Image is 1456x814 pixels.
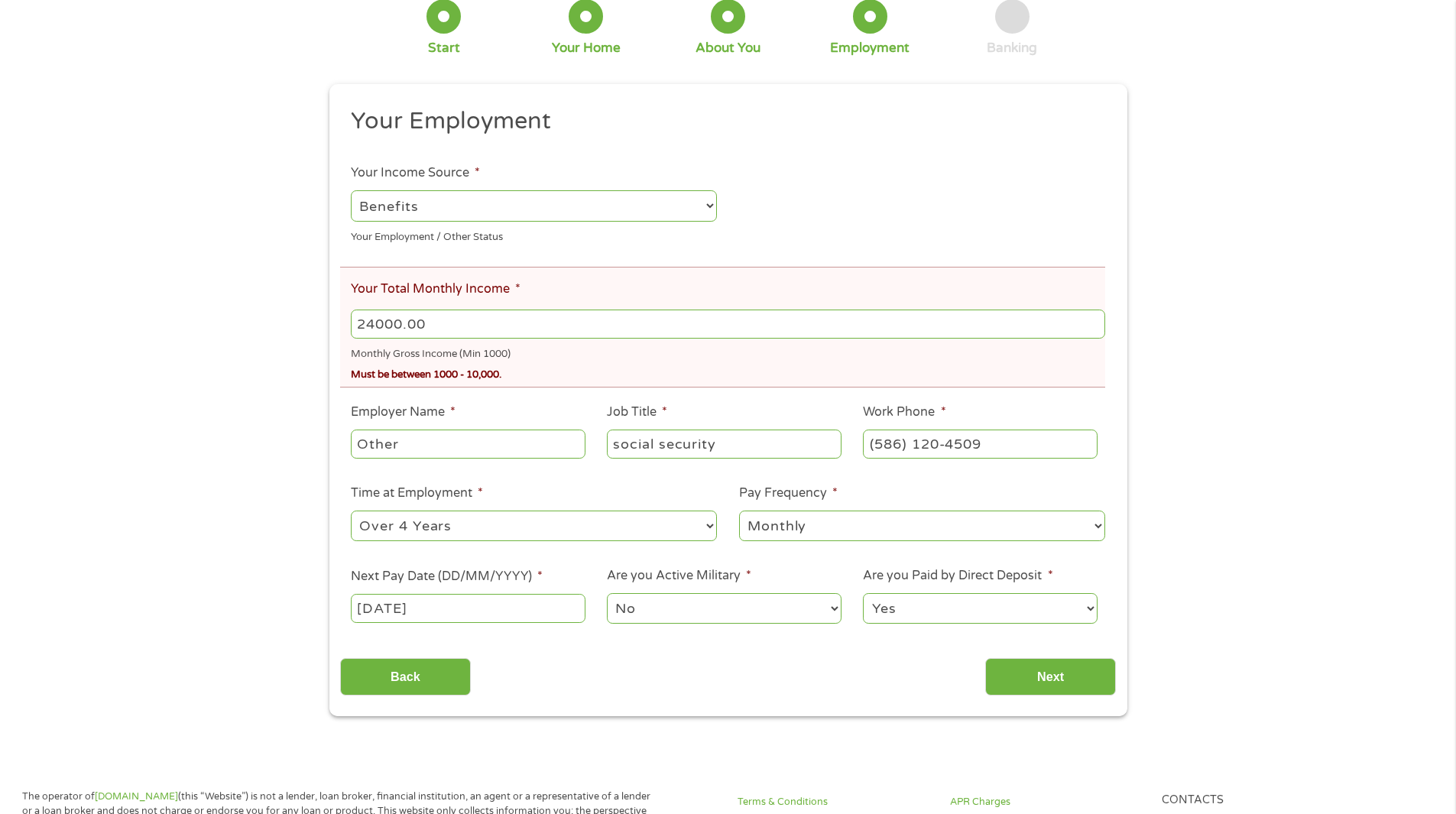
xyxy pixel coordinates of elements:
label: Are you Active Military [607,568,751,584]
label: Job Title [607,404,667,420]
label: Pay Frequency [739,485,838,501]
label: Your Income Source [351,165,480,181]
h2: Your Employment [351,106,1094,137]
input: 1800 [351,310,1104,339]
label: Work Phone [863,404,945,420]
input: (231) 754-4010 [863,430,1097,459]
input: Back [340,658,471,696]
label: Next Pay Date (DD/MM/YYYY) [351,569,543,585]
a: [DOMAIN_NAME] [95,790,178,803]
a: Terms & Conditions [738,795,932,809]
div: Monthly Gross Income (Min 1000) [351,342,1104,362]
input: Next [985,658,1116,696]
input: Cashier [607,430,841,459]
h4: Contacts [1162,793,1356,808]
div: Must be between 1000 - 10,000. [351,362,1104,383]
div: Banking [987,40,1037,57]
label: Employer Name [351,404,456,420]
label: Time at Employment [351,485,483,501]
input: ---Click Here for Calendar --- [351,594,585,623]
div: Employment [830,40,910,57]
div: Your Home [552,40,621,57]
div: Start [428,40,460,57]
label: Your Total Monthly Income [351,281,520,297]
div: About You [696,40,760,57]
input: Walmart [351,430,585,459]
div: Your Employment / Other Status [351,224,717,245]
label: Are you Paid by Direct Deposit [863,568,1052,584]
a: APR Charges [950,795,1144,809]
